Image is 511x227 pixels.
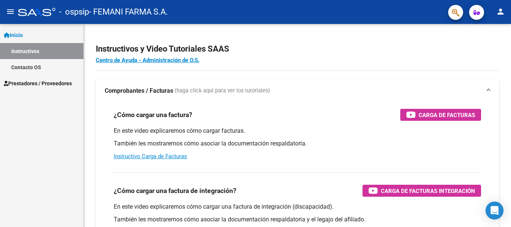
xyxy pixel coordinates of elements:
a: Centro de Ayuda - Administración de O.S. [96,57,199,64]
p: En este video explicaremos cómo cargar facturas. [114,127,481,135]
h3: ¿Cómo cargar una factura de integración? [114,185,236,196]
p: También les mostraremos cómo asociar la documentación respaldatoria. [114,139,481,148]
mat-icon: person [496,7,505,16]
button: Carga de Facturas [400,109,481,121]
button: Carga de Facturas Integración [362,185,481,197]
div: Open Intercom Messenger [486,202,504,220]
span: Carga de Facturas [419,110,475,120]
p: También les mostraremos cómo asociar la documentación respaldatoria y el legajo del afiliado. [114,215,481,224]
mat-icon: menu [6,7,15,16]
strong: Comprobantes / Facturas [105,87,173,95]
span: Carga de Facturas Integración [381,186,475,196]
h2: Instructivos y Video Tutoriales SAAS [96,42,499,56]
a: Instructivo Carga de Facturas [114,153,187,160]
p: En este video explicaremos cómo cargar una factura de integración (discapacidad). [114,203,481,211]
h3: ¿Cómo cargar una factura? [114,110,192,120]
span: (haga click aquí para ver los tutoriales) [175,87,270,95]
span: Inicio [4,31,23,39]
span: - FEMANI FARMA S.A. [89,4,168,20]
span: Prestadores / Proveedores [4,79,72,88]
mat-expansion-panel-header: Comprobantes / Facturas (haga click aquí para ver los tutoriales) [96,79,499,103]
span: - ospsip [59,4,89,20]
